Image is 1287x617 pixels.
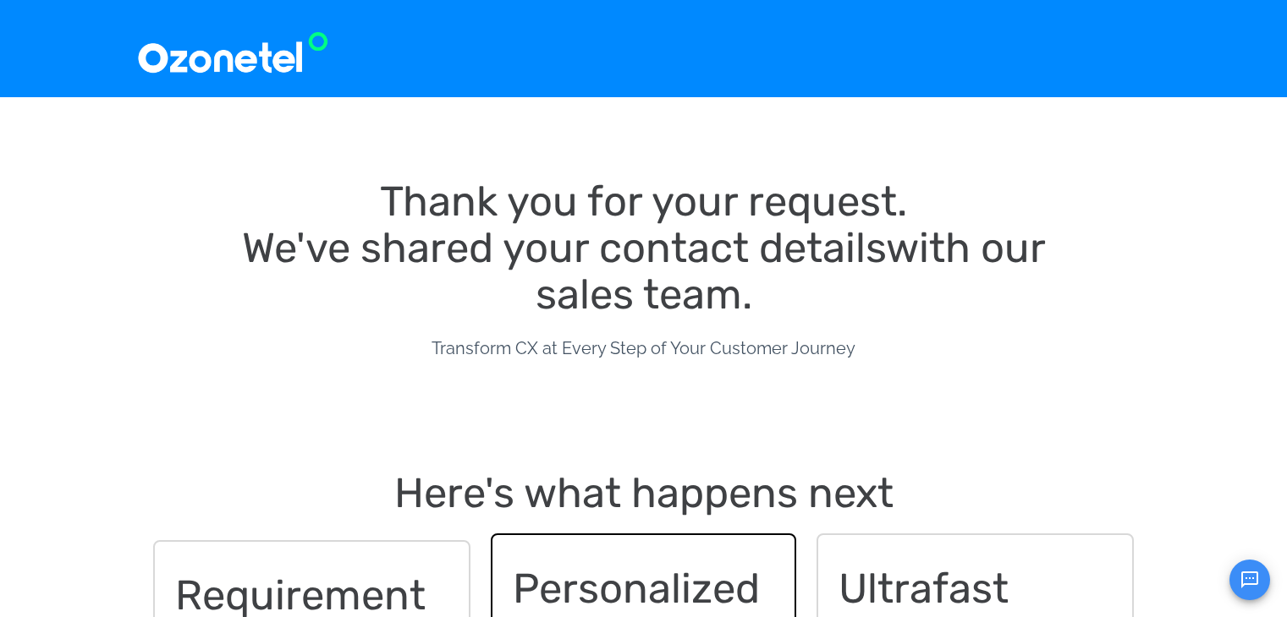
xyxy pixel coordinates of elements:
span: We've shared your contact details [242,223,886,272]
span: Here's what happens next [394,468,894,517]
button: Open chat [1229,560,1270,600]
span: with our sales team. [536,223,1056,319]
span: Thank you for your request. [380,177,907,226]
span: Transform CX at Every Step of Your Customer Journey [432,338,855,358]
